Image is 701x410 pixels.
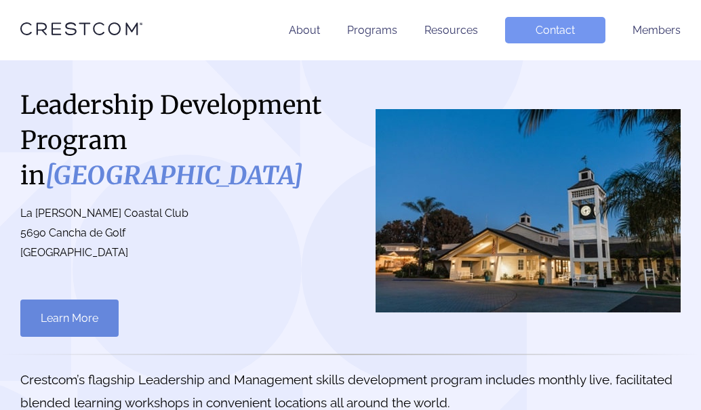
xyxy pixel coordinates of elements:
p: La [PERSON_NAME] Coastal Club 5690 Cancha de Golf [GEOGRAPHIC_DATA] [20,204,337,262]
i: [GEOGRAPHIC_DATA] [45,160,303,191]
a: About [289,24,320,37]
h1: Leadership Development Program in [20,87,337,193]
a: Members [633,24,681,37]
a: Resources [424,24,478,37]
a: Contact [505,17,605,43]
img: San Diego County [376,109,681,312]
a: Programs [347,24,397,37]
a: Learn More [20,300,119,337]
